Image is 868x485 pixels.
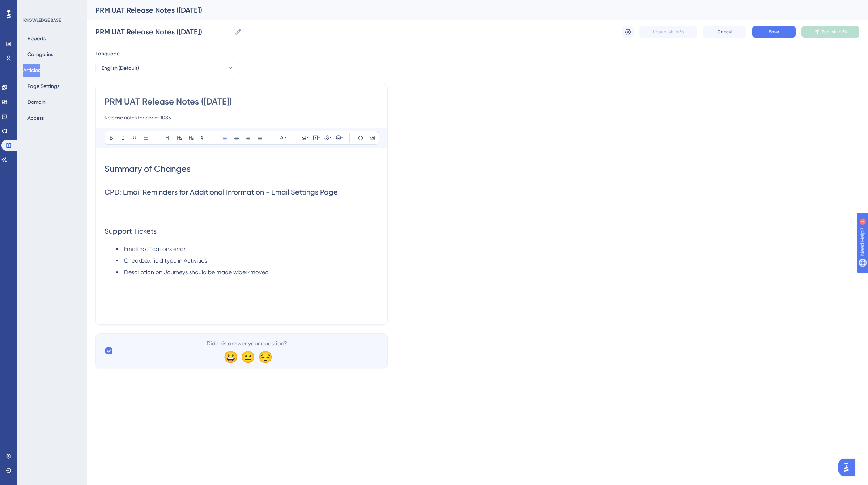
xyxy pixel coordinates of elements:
button: English (Default) [95,61,240,75]
button: Cancel [703,26,746,38]
button: Reports [23,32,50,45]
div: 😐 [241,351,252,362]
button: Publish in EN [801,26,859,38]
div: KNOWLEDGE BASE [23,17,61,23]
span: Language [95,49,120,58]
input: Article Title [105,96,379,107]
input: Article Name [95,27,232,37]
span: English (Default) [102,64,139,72]
div: 😔 [258,351,270,362]
span: Save [769,29,779,35]
div: 😀 [224,351,235,362]
span: Did this answer your question? [207,339,287,348]
button: Page Settings [23,80,64,93]
span: Description on Journeys should be made wider/moved [124,269,269,276]
span: Unpublish in EN [653,29,684,35]
div: PRM UAT Release Notes ([DATE]) [95,5,841,15]
button: Access [23,111,48,124]
iframe: UserGuiding AI Assistant Launcher [838,456,859,478]
span: Email notifications error [124,246,186,252]
button: Save [752,26,796,38]
span: Checkbox field type in Activities [124,257,207,264]
span: Publish in EN [822,29,847,35]
span: Support Tickets [105,227,157,235]
button: Domain [23,95,50,109]
input: Article Description [105,113,379,122]
span: Need Help? [17,2,45,10]
span: CPD: Email Reminders for Additional Information - Email Settings Page [105,188,338,196]
div: 4 [50,4,52,9]
button: Unpublish in EN [639,26,697,38]
span: Cancel [718,29,732,35]
button: Categories [23,48,58,61]
button: Articles [23,64,40,77]
span: Summary of Changes [105,164,191,174]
